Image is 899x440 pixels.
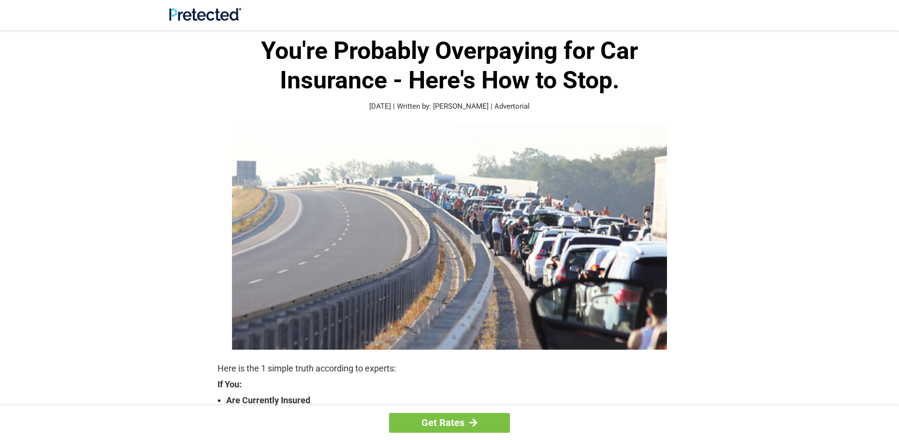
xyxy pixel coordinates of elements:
a: Site Logo [169,14,241,23]
h1: You're Probably Overpaying for Car Insurance - Here's How to Stop. [217,36,681,95]
p: [DATE] | Written by: [PERSON_NAME] | Advertorial [217,101,681,112]
strong: If You: [217,380,681,389]
p: Here is the 1 simple truth according to experts: [217,362,681,375]
img: Site Logo [169,8,241,21]
strong: Are Currently Insured [226,394,681,407]
a: Get Rates [389,413,510,433]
